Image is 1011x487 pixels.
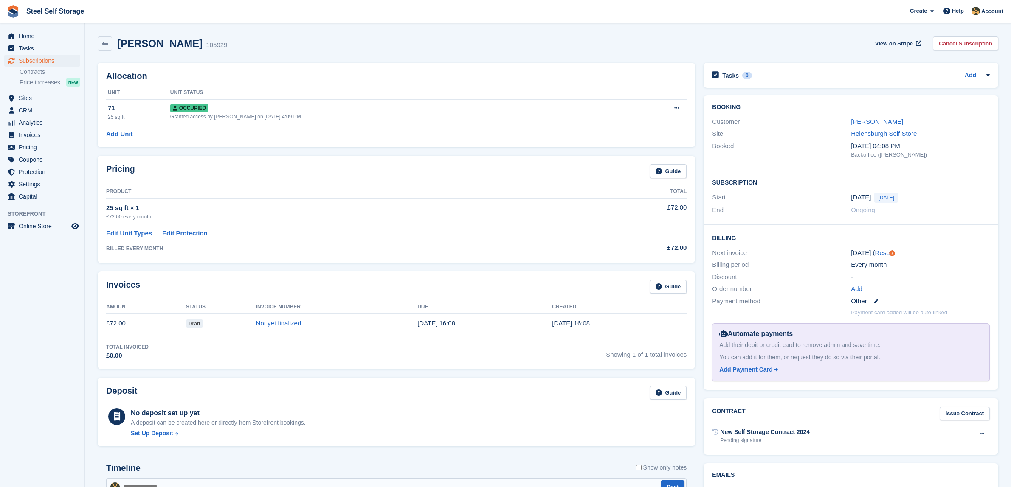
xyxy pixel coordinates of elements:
a: Guide [650,386,687,400]
span: Showing 1 of 1 total invoices [606,343,687,361]
div: You can add it for them, or request they do so via their portal. [719,353,983,362]
time: 2025-09-02 15:08:35 UTC [552,319,590,327]
div: No deposit set up yet [131,408,306,418]
a: Steel Self Storage [23,4,87,18]
div: Add their debit or credit card to remove admin and save time. [719,341,983,350]
a: Edit Unit Types [106,229,152,238]
input: Show only notes [636,463,642,472]
h2: Deposit [106,386,137,400]
div: Backoffice ([PERSON_NAME]) [851,151,990,159]
th: Invoice Number [256,300,418,314]
a: menu [4,141,80,153]
th: Product [106,185,593,199]
div: £72.00 [593,243,687,253]
a: menu [4,55,80,67]
h2: Billing [712,233,990,242]
div: 105929 [206,40,227,50]
a: menu [4,220,80,232]
span: Coupons [19,154,70,165]
div: Tooltip anchor [888,249,896,257]
span: Home [19,30,70,42]
div: Set Up Deposit [131,429,173,438]
th: Status [186,300,256,314]
span: Help [952,7,964,15]
a: menu [4,30,80,42]
div: Add Payment Card [719,365,772,374]
th: Due [417,300,552,314]
a: menu [4,166,80,178]
a: Edit Protection [162,229,208,238]
a: Add Unit [106,129,132,139]
a: Guide [650,164,687,178]
h2: Pricing [106,164,135,178]
a: menu [4,92,80,104]
div: End [712,205,851,215]
span: Occupied [170,104,208,112]
span: Storefront [8,210,84,218]
div: Site [712,129,851,139]
h2: Invoices [106,280,140,294]
span: Analytics [19,117,70,129]
a: menu [4,178,80,190]
div: 0 [742,72,752,79]
a: menu [4,129,80,141]
span: Capital [19,190,70,202]
div: Every month [851,260,990,270]
a: Issue Contract [940,407,990,421]
div: £72.00 every month [106,213,593,221]
div: [DATE] 04:08 PM [851,141,990,151]
a: [PERSON_NAME] [851,118,903,125]
th: Unit [106,86,170,100]
a: View on Stripe [872,36,923,50]
h2: Tasks [722,72,739,79]
th: Total [593,185,687,199]
span: Price increases [20,78,60,87]
div: NEW [66,78,80,87]
td: £72.00 [593,198,687,225]
a: menu [4,117,80,129]
a: Cancel Subscription [933,36,998,50]
span: Pricing [19,141,70,153]
p: A deposit can be created here or directly from Storefront bookings. [131,418,306,427]
h2: Emails [712,472,990,479]
span: View on Stripe [875,39,913,48]
div: Discount [712,272,851,282]
a: Price increases NEW [20,78,80,87]
div: Granted access by [PERSON_NAME] on [DATE] 4:09 PM [170,113,625,120]
th: Amount [106,300,186,314]
a: Not yet finalized [256,319,301,327]
div: 25 sq ft × 1 [106,203,593,213]
div: Other [851,297,990,306]
a: Add [851,284,862,294]
span: Create [910,7,927,15]
div: BILLED EVERY MONTH [106,245,593,252]
span: Online Store [19,220,70,232]
div: 25 sq ft [108,113,170,121]
div: Booked [712,141,851,159]
th: Unit Status [170,86,625,100]
div: Pending signature [720,437,810,444]
h2: Booking [712,104,990,111]
div: Payment method [712,297,851,306]
h2: Allocation [106,71,687,81]
th: Created [552,300,687,314]
span: Invoices [19,129,70,141]
a: Contracts [20,68,80,76]
time: 2025-09-03 15:08:34 UTC [417,319,455,327]
a: Set Up Deposit [131,429,306,438]
div: Start [712,193,851,203]
img: stora-icon-8386f47178a22dfd0bd8f6a31ec36ba5ce8667c1dd55bd0f319d3a0aa187defe.svg [7,5,20,18]
a: Preview store [70,221,80,231]
td: £72.00 [106,314,186,333]
h2: Contract [712,407,746,421]
span: Settings [19,178,70,190]
div: Customer [712,117,851,127]
a: menu [4,190,80,202]
h2: Subscription [712,178,990,186]
span: Account [981,7,1003,16]
time: 2025-09-02 00:00:00 UTC [851,193,871,202]
a: Guide [650,280,687,294]
h2: [PERSON_NAME] [117,38,203,49]
div: £0.00 [106,351,149,361]
img: James Steel [972,7,980,15]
